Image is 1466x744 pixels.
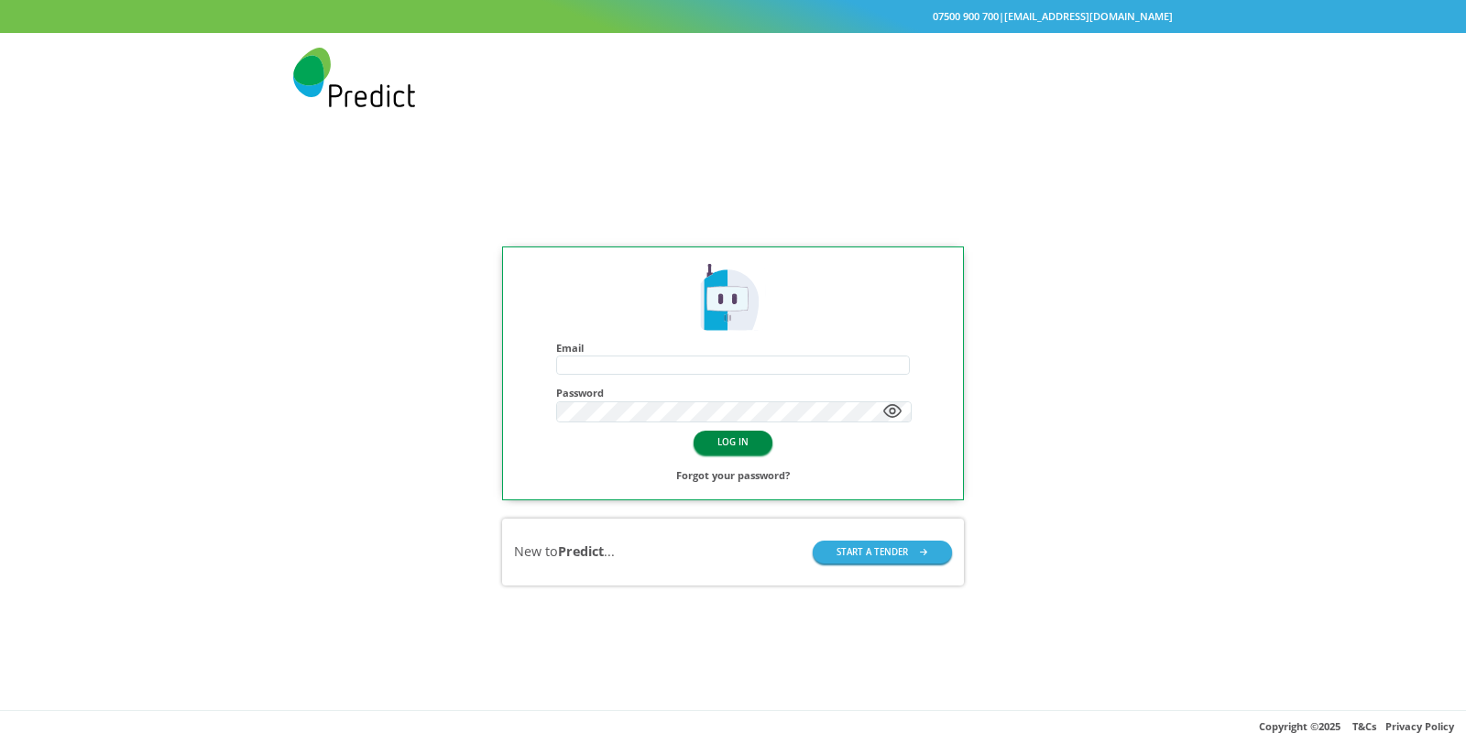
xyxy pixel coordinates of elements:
a: Forgot your password? [676,466,790,486]
a: T&Cs [1352,719,1376,733]
b: Predict [558,542,604,560]
button: LOG IN [694,431,772,454]
a: [EMAIL_ADDRESS][DOMAIN_NAME] [1004,9,1173,23]
div: | [293,7,1173,27]
h4: Password [556,387,912,399]
div: New to ... [514,542,615,562]
button: START A TENDER [813,541,952,563]
a: Privacy Policy [1385,719,1454,733]
img: Predict Mobile [293,48,415,107]
a: 07500 900 700 [933,9,999,23]
img: Predict Mobile [695,261,770,335]
h4: Email [556,342,910,354]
